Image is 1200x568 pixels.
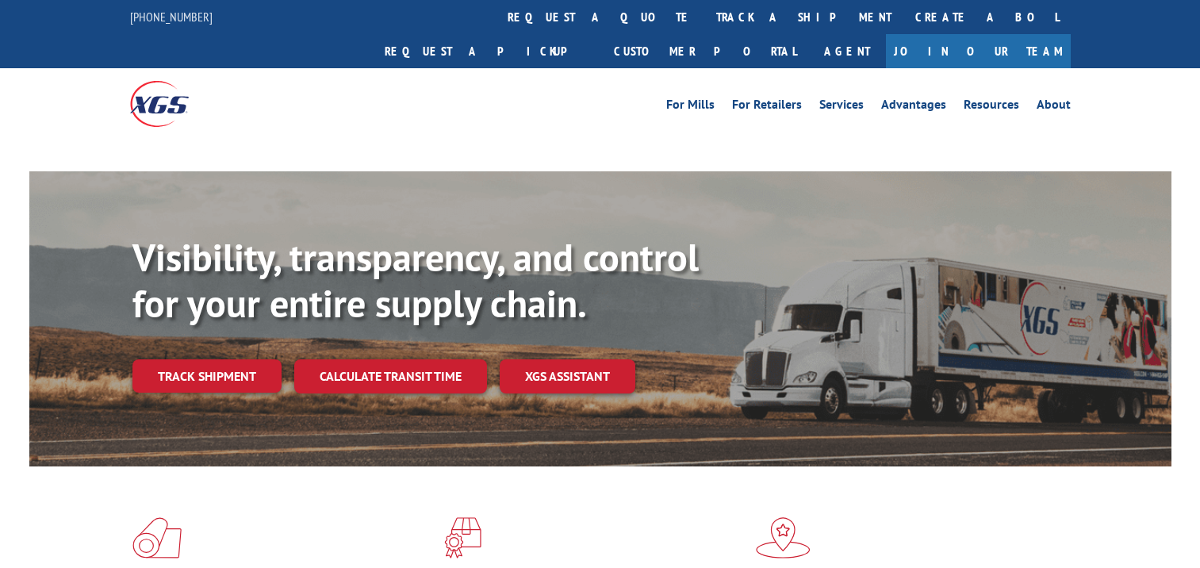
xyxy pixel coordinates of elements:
[444,517,481,558] img: xgs-icon-focused-on-flooring-red
[881,98,946,116] a: Advantages
[808,34,886,68] a: Agent
[602,34,808,68] a: Customer Portal
[819,98,864,116] a: Services
[373,34,602,68] a: Request a pickup
[132,359,282,393] a: Track shipment
[732,98,802,116] a: For Retailers
[756,517,811,558] img: xgs-icon-flagship-distribution-model-red
[294,359,487,393] a: Calculate transit time
[130,9,213,25] a: [PHONE_NUMBER]
[132,232,699,328] b: Visibility, transparency, and control for your entire supply chain.
[1037,98,1071,116] a: About
[886,34,1071,68] a: Join Our Team
[964,98,1019,116] a: Resources
[666,98,715,116] a: For Mills
[500,359,635,393] a: XGS ASSISTANT
[132,517,182,558] img: xgs-icon-total-supply-chain-intelligence-red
